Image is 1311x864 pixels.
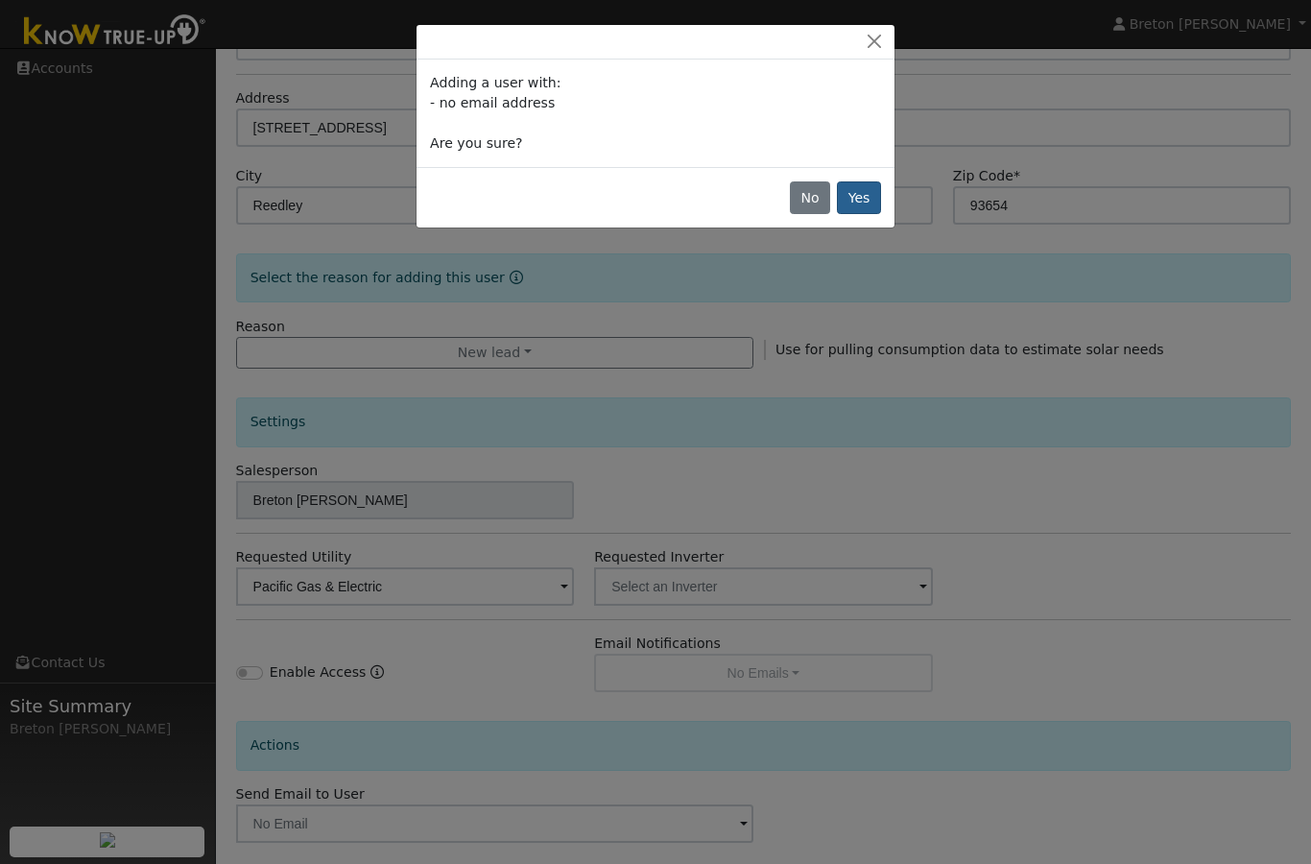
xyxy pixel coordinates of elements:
button: Yes [837,181,881,214]
button: No [790,181,830,214]
span: Are you sure? [430,135,522,151]
span: Adding a user with: [430,75,560,90]
button: Close [861,32,888,52]
span: - no email address [430,95,555,110]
